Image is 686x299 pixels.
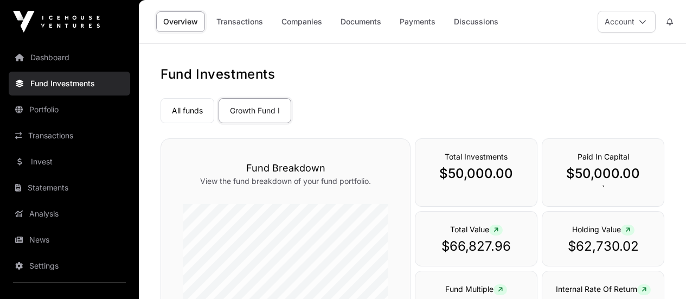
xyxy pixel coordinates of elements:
[9,176,130,200] a: Statements
[556,284,651,294] span: Internal Rate Of Return
[334,11,388,32] a: Documents
[426,238,526,255] p: $66,827.96
[447,11,505,32] a: Discussions
[542,138,664,207] div: `
[9,202,130,226] a: Analysis
[9,228,130,252] a: News
[9,46,130,69] a: Dashboard
[553,165,653,182] p: $50,000.00
[393,11,443,32] a: Payments
[578,152,629,161] span: Paid In Capital
[183,161,388,176] h3: Fund Breakdown
[9,124,130,148] a: Transactions
[161,98,214,123] a: All funds
[9,72,130,96] a: Fund Investments
[13,11,100,33] img: Icehouse Ventures Logo
[274,11,329,32] a: Companies
[161,66,664,83] h1: Fund Investments
[445,284,507,294] span: Fund Multiple
[426,165,526,182] p: $50,000.00
[219,98,291,123] a: Growth Fund I
[183,176,388,187] p: View the fund breakdown of your fund portfolio.
[598,11,656,33] button: Account
[553,238,653,255] p: $62,730.02
[9,98,130,122] a: Portfolio
[209,11,270,32] a: Transactions
[156,11,205,32] a: Overview
[572,225,634,234] span: Holding Value
[9,254,130,278] a: Settings
[445,152,508,161] span: Total Investments
[450,225,503,234] span: Total Value
[9,150,130,174] a: Invest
